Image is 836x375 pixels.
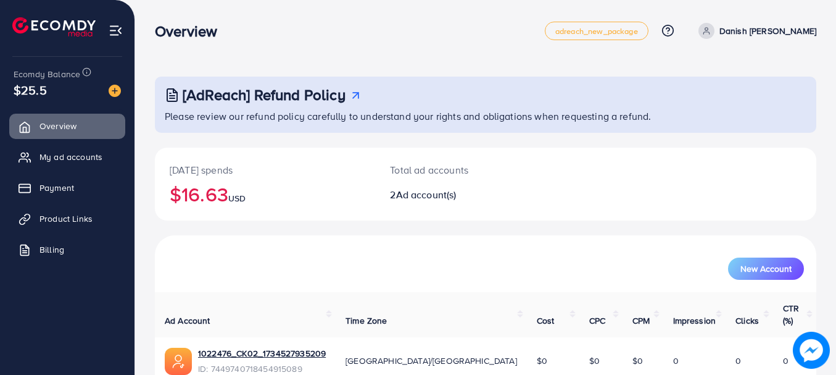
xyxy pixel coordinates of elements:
span: Ecomdy Balance [14,68,80,80]
span: Product Links [39,213,93,225]
span: $0 [589,355,600,367]
span: Ad account(s) [396,188,457,201]
img: logo [12,17,96,36]
span: Payment [39,182,74,194]
span: $0 [537,355,547,367]
span: Billing [39,243,64,256]
a: 1022476_CK02_1734527935209 [198,347,326,360]
span: Overview [39,120,77,132]
p: Total ad accounts [390,162,526,177]
span: Clicks [735,314,759,327]
span: 0 [735,355,741,367]
span: adreach_new_package [555,27,638,35]
span: My ad accounts [39,151,102,163]
span: CPC [589,314,605,327]
p: Danish [PERSON_NAME] [719,23,816,38]
img: image [793,332,830,369]
a: Overview [9,114,125,138]
span: USD [228,192,246,204]
a: adreach_new_package [545,22,648,40]
h3: Overview [155,22,227,40]
a: Danish [PERSON_NAME] [693,23,816,39]
img: menu [109,23,123,38]
span: $0 [632,355,643,367]
span: CPM [632,314,650,327]
a: Product Links [9,206,125,231]
span: Cost [537,314,555,327]
p: [DATE] spends [170,162,360,177]
button: New Account [728,258,804,280]
h2: 2 [390,189,526,201]
span: Ad Account [165,314,210,327]
span: 0 [673,355,679,367]
a: My ad accounts [9,145,125,169]
span: ID: 7449740718454915089 [198,363,326,375]
span: $25.5 [14,81,47,99]
span: Impression [673,314,716,327]
span: Time Zone [346,314,387,327]
img: image [109,85,121,97]
span: [GEOGRAPHIC_DATA]/[GEOGRAPHIC_DATA] [346,355,517,367]
p: Please review our refund policy carefully to understand your rights and obligations when requesti... [165,109,809,124]
img: ic-ads-acc.e4c84228.svg [165,348,192,375]
span: New Account [740,264,792,273]
a: Payment [9,175,125,200]
h2: $16.63 [170,182,360,206]
span: CTR (%) [783,302,799,327]
a: Billing [9,237,125,262]
span: 0 [783,355,788,367]
h3: [AdReach] Refund Policy [183,86,346,104]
